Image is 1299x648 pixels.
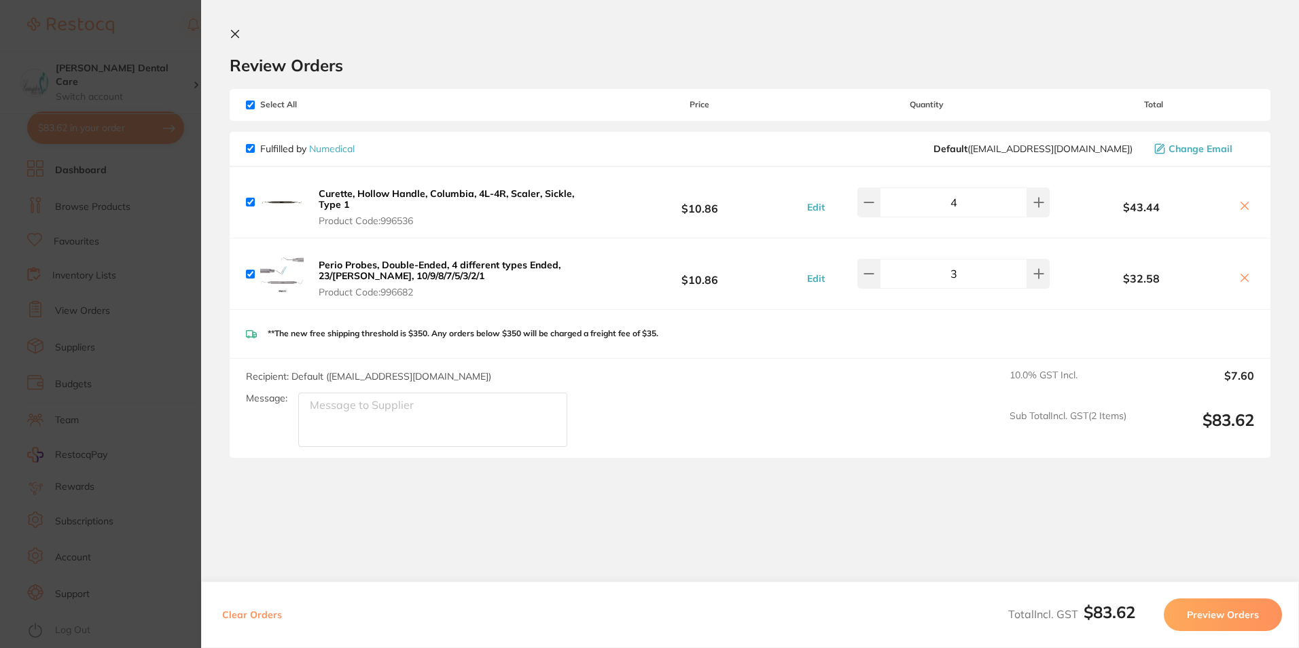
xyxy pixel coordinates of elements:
button: Preview Orders [1164,598,1282,631]
span: 10.0 % GST Incl. [1010,370,1126,399]
output: $83.62 [1137,410,1254,448]
label: Message: [246,393,287,404]
span: Total [1052,100,1254,109]
img: c2RmMDV1aQ [260,181,304,224]
b: $10.86 [599,190,800,215]
button: Change Email [1150,143,1254,155]
a: Numedical [309,143,355,155]
b: Default [933,143,967,155]
span: Total Incl. GST [1008,607,1135,621]
p: Fulfilled by [260,143,355,154]
button: Perio Probes, Double-Ended, 4 different types Ended, 23/[PERSON_NAME], 10/9/8/7/5/3/2/1 Product C... [315,259,599,298]
span: Product Code: 996682 [319,287,594,298]
output: $7.60 [1137,370,1254,399]
b: $83.62 [1084,602,1135,622]
span: Change Email [1169,143,1232,154]
b: Curette, Hollow Handle, Columbia, 4L-4R, Scaler, Sickle, Type 1 [319,187,574,211]
b: $10.86 [599,262,800,287]
span: orders@numedical.com.au [933,143,1133,154]
button: Clear Orders [218,598,286,631]
h2: Review Orders [230,55,1270,75]
b: $32.58 [1052,272,1230,285]
span: Sub Total Incl. GST ( 2 Items) [1010,410,1126,448]
span: Product Code: 996536 [319,215,594,226]
button: Edit [803,201,829,213]
b: Perio Probes, Double-Ended, 4 different types Ended, 23/[PERSON_NAME], 10/9/8/7/5/3/2/1 [319,259,560,282]
p: **The new free shipping threshold is $350. Any orders below $350 will be charged a freight fee of... [268,329,658,338]
span: Recipient: Default ( [EMAIL_ADDRESS][DOMAIN_NAME] ) [246,370,491,382]
b: $43.44 [1052,201,1230,213]
button: Edit [803,272,829,285]
span: Quantity [800,100,1052,109]
span: Select All [246,100,382,109]
img: YXo1dm0weA [260,252,304,295]
button: Curette, Hollow Handle, Columbia, 4L-4R, Scaler, Sickle, Type 1 Product Code:996536 [315,187,599,227]
span: Price [599,100,800,109]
